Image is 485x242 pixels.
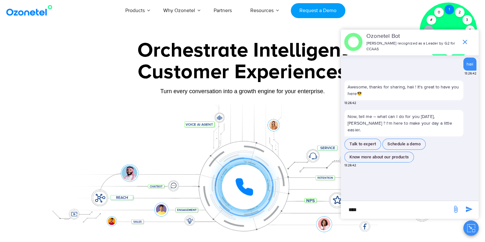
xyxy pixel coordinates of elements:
[463,220,479,236] button: Close chat
[43,88,442,95] div: Turn every conversation into a growth engine for your enterprise.
[434,8,444,17] div: 0
[344,204,449,216] div: new-msg-input
[344,139,381,150] button: Talk to expert
[462,15,472,25] div: 3
[382,139,426,150] button: Schedule a demo
[465,71,476,76] span: 13:26:42
[465,25,475,35] div: 4
[366,32,458,41] p: Ozonetel Bot
[291,3,345,18] a: Request a Demo
[449,203,462,216] span: send message
[43,57,442,87] div: Customer Experiences
[445,5,454,14] div: 1
[344,101,356,106] span: 13:26:42
[366,41,458,52] p: [PERSON_NAME] recognized as a Leader by G2 for CCAAS
[344,152,414,163] button: Know more about our products
[344,163,356,168] span: 13:26:42
[344,33,363,51] img: header
[344,110,463,136] p: Now, tell me – what can I do for you [DATE], [PERSON_NAME] ? I'm here to make your day a little e...
[357,91,362,96] img: 😎
[43,40,442,61] div: Orchestrate Intelligent
[463,203,475,216] span: send message
[459,36,471,48] span: end chat or minimize
[348,84,460,97] p: Awesome, thanks for sharing, haii ! It's great to have you here
[426,15,436,25] div: #
[467,61,473,67] div: haii
[455,8,464,17] div: 2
